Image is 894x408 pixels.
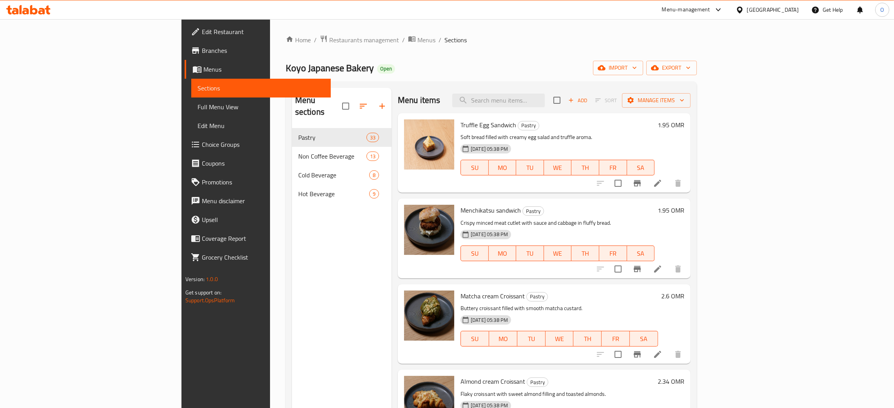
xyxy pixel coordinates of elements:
[202,27,325,36] span: Edit Restaurant
[461,376,525,387] span: Almond cream Croissant
[202,159,325,168] span: Coupons
[202,196,325,206] span: Menu disclaimer
[404,119,454,170] img: Truffle Egg Sandwich
[377,64,395,74] div: Open
[658,119,684,130] h6: 1.95 OMR
[653,63,691,73] span: export
[369,170,379,180] div: items
[298,152,366,161] span: Non Coffee Beverage
[653,179,662,188] a: Edit menu item
[610,261,626,277] span: Select to update
[461,303,658,313] p: Buttery croissant filled with smooth matcha custard.
[461,246,488,261] button: SU
[185,191,331,210] a: Menu disclaimer
[367,134,379,141] span: 33
[191,79,331,97] a: Sections
[575,248,596,259] span: TH
[286,35,697,45] nav: breadcrumb
[185,287,221,298] span: Get support on:
[320,35,399,45] a: Restaurants management
[366,152,379,161] div: items
[602,331,630,347] button: FR
[329,35,399,45] span: Restaurants management
[489,331,517,347] button: MO
[298,170,369,180] div: Cold Beverage
[658,205,684,216] h6: 1.95 OMR
[492,162,513,173] span: MO
[628,260,647,278] button: Branch-specific-item
[577,333,598,345] span: TH
[571,246,599,261] button: TH
[575,162,596,173] span: TH
[298,133,366,142] span: Pastry
[526,292,548,301] div: Pastry
[292,184,392,203] div: Hot Beverage9
[520,333,542,345] span: TU
[404,205,454,255] img: Menchikatsu sandwich
[605,333,627,345] span: FR
[565,94,590,107] span: Add item
[610,175,626,191] span: Select to update
[191,116,331,135] a: Edit Menu
[653,264,662,274] a: Edit menu item
[602,162,624,173] span: FR
[547,248,569,259] span: WE
[461,290,525,302] span: Matcha cream Croissant
[461,389,655,399] p: Flaky croissant with sweet almond filling and toasted almonds.
[464,333,486,345] span: SU
[337,98,354,114] span: Select all sections
[370,190,379,198] span: 9
[202,140,325,149] span: Choice Groups
[630,248,652,259] span: SA
[198,121,325,130] span: Edit Menu
[202,253,325,262] span: Grocery Checklist
[286,59,374,77] span: Koyo Japanese Bakery
[602,248,624,259] span: FR
[292,128,392,147] div: Pastry33
[202,234,325,243] span: Coverage Report
[628,345,647,364] button: Branch-specific-item
[292,166,392,184] div: Cold Beverage8
[610,346,626,363] span: Select to update
[461,204,521,216] span: Menchikatsu sandwich
[492,248,513,259] span: MO
[544,160,572,175] button: WE
[202,46,325,55] span: Branches
[489,160,517,175] button: MO
[398,94,441,106] h2: Menu items
[549,92,565,108] span: Select section
[185,210,331,229] a: Upsell
[370,172,379,179] span: 8
[464,162,485,173] span: SU
[627,246,655,261] button: SA
[408,35,435,45] a: Menus
[627,160,655,175] button: SA
[185,295,235,305] a: Support.OpsPlatform
[367,153,379,160] span: 13
[198,102,325,112] span: Full Menu View
[377,65,395,72] span: Open
[468,145,511,153] span: [DATE] 05:38 PM
[489,246,517,261] button: MO
[185,60,331,79] a: Menus
[519,248,541,259] span: TU
[461,331,489,347] button: SU
[461,132,655,142] p: Soft bread filled with creamy egg salad and truffle aroma.
[298,189,369,199] div: Hot Beverage
[599,63,637,73] span: import
[185,229,331,248] a: Coverage Report
[366,133,379,142] div: items
[527,292,548,301] span: Pastry
[599,160,627,175] button: FR
[669,345,687,364] button: delete
[527,378,548,387] span: Pastry
[880,5,884,14] span: O
[185,41,331,60] a: Branches
[517,331,546,347] button: TU
[185,22,331,41] a: Edit Restaurant
[404,291,454,341] img: Matcha cream Croissant
[402,35,405,45] li: /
